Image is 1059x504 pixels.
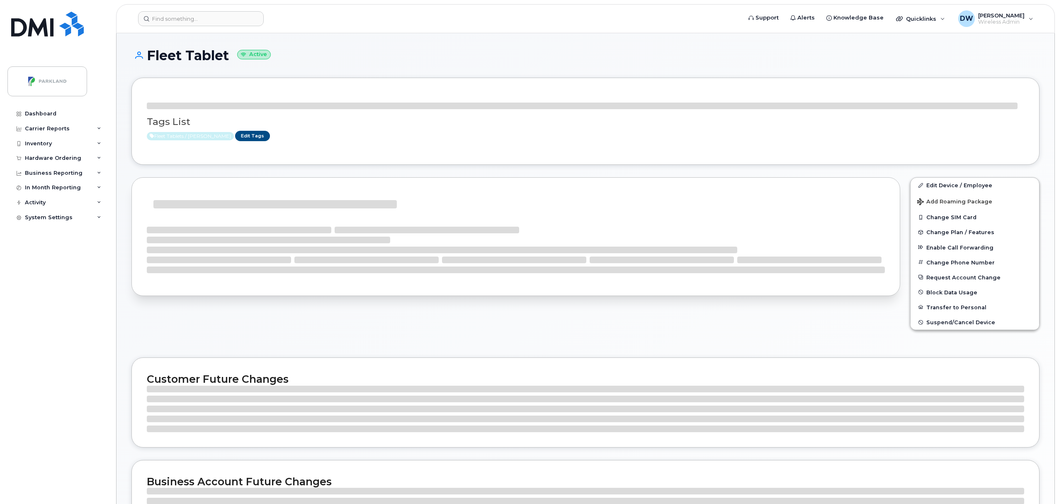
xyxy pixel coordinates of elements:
[911,210,1039,225] button: Change SIM Card
[147,475,1024,488] h2: Business Account Future Changes
[911,178,1039,193] a: Edit Device / Employee
[926,244,993,250] span: Enable Call Forwarding
[911,315,1039,330] button: Suspend/Cancel Device
[147,373,1024,385] h2: Customer Future Changes
[237,50,271,59] small: Active
[911,240,1039,255] button: Enable Call Forwarding
[917,198,992,206] span: Add Roaming Package
[911,193,1039,210] button: Add Roaming Package
[926,229,994,235] span: Change Plan / Features
[147,132,234,140] span: Active
[911,285,1039,300] button: Block Data Usage
[911,300,1039,315] button: Transfer to Personal
[131,48,1040,63] h1: Fleet Tablet
[911,270,1039,285] button: Request Account Change
[911,225,1039,240] button: Change Plan / Features
[911,255,1039,270] button: Change Phone Number
[926,319,995,325] span: Suspend/Cancel Device
[235,131,270,141] a: Edit Tags
[147,117,1024,127] h3: Tags List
